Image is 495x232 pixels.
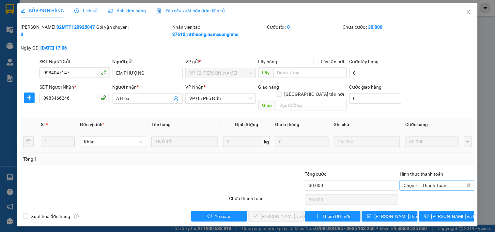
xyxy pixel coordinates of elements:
[287,24,290,30] b: 0
[185,84,204,90] span: VP Nhận
[349,84,382,90] label: Cước giao hàng
[374,213,426,220] span: [PERSON_NAME] thay đổi
[108,8,146,13] span: Ảnh kiện hàng
[21,24,95,37] b: 32MTT1209250473
[113,58,183,65] div: Người gửi
[228,195,304,206] div: Chưa thanh toán
[343,23,417,31] div: Chưa cước :
[21,8,25,13] span: edit
[28,213,73,220] span: Xuất hóa đơn hàng
[108,8,113,13] span: picture
[275,137,329,147] input: 0
[40,45,67,51] b: [DATE] 17:06
[74,214,79,219] span: info-circle
[74,8,98,13] span: Lịch sử
[349,68,402,78] input: Cước lấy hàng
[189,68,252,78] span: VP 32 Mạc Thái Tổ
[191,211,247,222] button: exclamation-circleYêu cầu
[258,67,273,78] span: Lấy
[185,58,255,65] div: VP gửi
[405,122,428,127] span: Cước hàng
[23,155,192,163] div: Tổng: 1
[215,213,231,220] span: Yêu cầu
[39,58,110,65] div: SĐT Người Gửi
[263,137,270,147] span: kg
[349,59,379,64] label: Cước lấy hàng
[400,171,443,177] label: Hình thức thanh toán
[248,211,304,222] button: check[PERSON_NAME] và Giao hàng
[258,100,276,110] span: Giao
[349,93,402,104] input: Cước giao hàng
[331,118,403,131] th: Ghi chú
[464,137,472,147] button: plus
[459,3,478,22] button: Close
[431,213,477,220] span: [PERSON_NAME] và In
[467,183,471,187] span: close-circle
[189,94,252,103] span: VP Ga Phủ Đức
[362,211,417,222] button: save[PERSON_NAME] thay đổi
[39,83,110,91] div: SĐT Người Nhận
[172,23,266,38] div: Nhân viên tạo:
[156,8,162,14] img: icon
[258,59,277,64] span: Lấy hàng
[84,137,142,147] span: Khác
[318,58,347,65] span: Lấy tận nơi
[315,214,320,219] span: plus
[405,137,459,147] input: 0
[21,8,64,13] span: SỬA ĐƠN HÀNG
[322,213,350,220] span: Thêm ĐH mới
[97,23,171,31] div: Gói vận chuyển:
[404,181,470,190] span: Chọn HT Thanh Toán
[466,9,471,15] span: close
[305,171,327,177] span: Tổng cước
[334,137,400,147] input: Ghi Chú
[275,122,299,127] span: Giá trị hàng
[276,100,347,110] input: Dọc đường
[368,24,383,30] b: 30.000
[113,83,183,91] div: Người nhận
[24,95,34,100] span: plus
[24,93,35,103] button: plus
[208,214,212,219] span: exclamation-circle
[424,214,429,219] span: printer
[151,137,218,147] input: VD: Bàn, Ghế
[305,211,361,222] button: plusThêm ĐH mới
[174,96,179,101] span: user-add
[101,70,106,75] span: phone
[21,44,95,51] div: Ngày GD:
[273,67,347,78] input: Dọc đường
[74,8,79,13] span: clock-circle
[23,137,34,147] button: delete
[367,214,372,219] span: save
[267,23,342,31] div: Cước rồi :
[156,8,225,13] span: Yêu cầu xuất hóa đơn điện tử
[282,91,347,98] span: [GEOGRAPHIC_DATA] tận nơi
[80,122,104,127] span: Đơn vị tính
[172,32,239,37] b: 37610_ntthuong.namcuonglimo
[258,84,279,90] span: Giao hàng
[21,23,95,38] div: [PERSON_NAME]:
[101,95,106,100] span: phone
[235,122,258,127] span: Định lượng
[41,122,46,127] span: SL
[151,122,171,127] span: Tên hàng
[419,211,474,222] button: printer[PERSON_NAME] và In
